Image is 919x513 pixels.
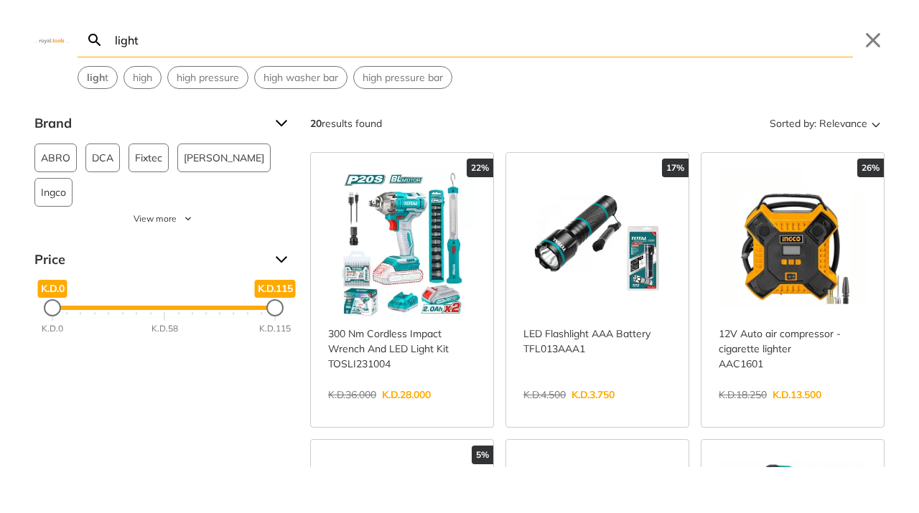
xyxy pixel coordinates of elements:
[129,143,169,172] button: Fixtec
[255,67,347,88] button: Select suggestion: high washer bar
[168,67,248,88] button: Select suggestion: high pressure
[767,112,885,135] button: Sorted by:Relevance Sort
[87,70,108,85] span: t
[44,299,61,316] div: Minimum Price
[266,299,284,316] div: Maximum Price
[41,179,66,206] span: Ingco
[87,71,105,84] strong: ligh
[662,159,689,177] div: 17%
[86,32,103,49] svg: Search
[34,37,69,43] img: Close
[354,67,452,88] button: Select suggestion: high pressure bar
[254,66,347,89] div: Suggestion: high washer bar
[177,70,239,85] span: high pressure
[112,23,853,57] input: Search…
[34,143,77,172] button: ABRO
[124,67,161,88] button: Select suggestion: high
[78,66,118,89] div: Suggestion: light
[862,29,885,52] button: Close
[184,144,264,171] span: [PERSON_NAME]
[41,144,70,171] span: ABRO
[819,112,867,135] span: Relevance
[472,446,493,464] div: 5%
[92,144,113,171] span: DCA
[310,117,322,130] strong: 20
[34,248,264,271] span: Price
[363,70,443,85] span: high pressure bar
[85,143,120,172] button: DCA
[42,322,63,335] div: K.D.0
[34,112,264,135] span: Brand
[177,143,271,172] button: [PERSON_NAME]
[167,66,248,89] div: Suggestion: high pressure
[259,322,291,335] div: K.D.115
[353,66,452,89] div: Suggestion: high pressure bar
[135,144,162,171] span: Fixtec
[133,70,152,85] span: high
[78,67,117,88] button: Select suggestion: light
[134,212,177,225] span: View more
[467,159,493,177] div: 22%
[123,66,162,89] div: Suggestion: high
[263,70,338,85] span: high washer bar
[857,159,884,177] div: 26%
[151,322,178,335] div: K.D.58
[34,212,293,225] button: View more
[310,112,382,135] div: results found
[867,115,885,132] svg: Sort
[34,178,73,207] button: Ingco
